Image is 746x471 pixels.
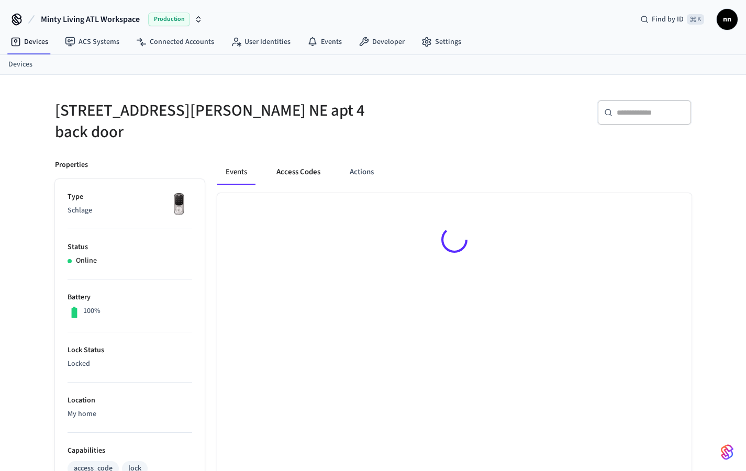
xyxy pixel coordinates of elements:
span: ⌘ K [687,14,704,25]
h5: [STREET_ADDRESS][PERSON_NAME] NE apt 4 back door [55,100,367,143]
p: 100% [83,306,101,317]
p: Battery [68,292,192,303]
p: Locked [68,358,192,369]
a: User Identities [222,32,299,51]
span: Find by ID [652,14,684,25]
button: Access Codes [268,160,329,185]
p: Properties [55,160,88,171]
a: ACS Systems [57,32,128,51]
a: Devices [2,32,57,51]
p: Lock Status [68,345,192,356]
a: Developer [350,32,413,51]
p: Online [76,255,97,266]
span: Production [148,13,190,26]
a: Devices [8,59,32,70]
a: Events [299,32,350,51]
img: SeamLogoGradient.69752ec5.svg [721,444,733,461]
p: Status [68,242,192,253]
p: Schlage [68,205,192,216]
img: Yale Assure Touchscreen Wifi Smart Lock, Satin Nickel, Front [166,192,192,218]
span: Minty Living ATL Workspace [41,13,140,26]
p: Location [68,395,192,406]
p: My home [68,409,192,420]
div: Find by ID⌘ K [632,10,712,29]
a: Connected Accounts [128,32,222,51]
button: nn [717,9,738,30]
button: Actions [341,160,382,185]
button: Events [217,160,255,185]
p: Type [68,192,192,203]
p: Capabilities [68,445,192,456]
span: nn [718,10,737,29]
div: ant example [217,160,692,185]
a: Settings [413,32,470,51]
